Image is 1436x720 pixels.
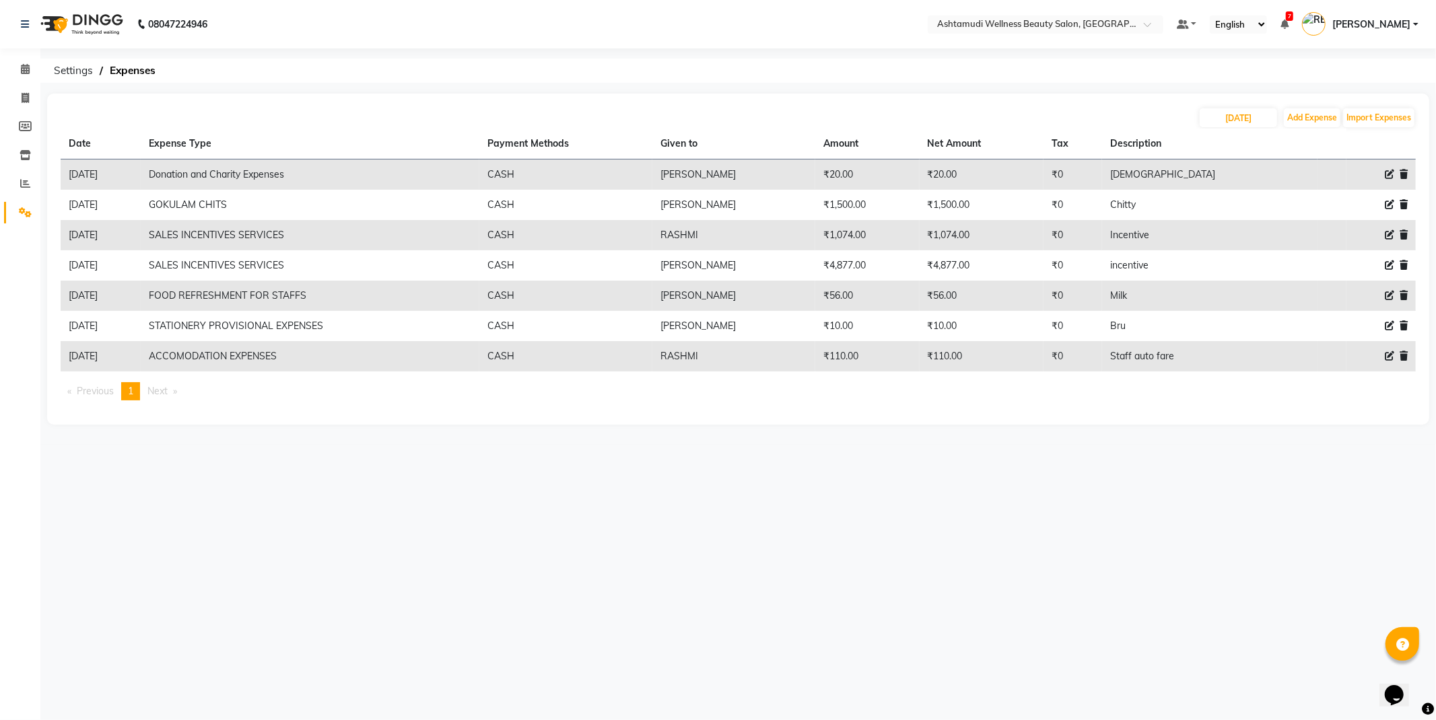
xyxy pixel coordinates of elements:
[920,281,1044,311] td: ₹56.00
[479,129,653,159] th: Payment Methods
[815,159,920,190] td: ₹20.00
[1102,190,1318,220] td: Chitty
[1044,159,1102,190] td: ₹0
[652,220,815,250] td: RASHMI
[652,250,815,281] td: [PERSON_NAME]
[920,341,1044,371] td: ₹110.00
[141,250,479,281] td: SALES INCENTIVES SERVICES
[920,159,1044,190] td: ₹20.00
[61,250,141,281] td: [DATE]
[61,129,141,159] th: Date
[920,311,1044,341] td: ₹10.00
[920,250,1044,281] td: ₹4,877.00
[1102,311,1318,341] td: Bru
[652,341,815,371] td: RASHMI
[479,159,653,190] td: CASH
[61,382,1416,400] nav: Pagination
[1102,341,1318,371] td: Staff auto fare
[77,385,114,397] span: Previous
[141,190,479,220] td: GOKULAM CHITS
[1102,220,1318,250] td: Incentive
[1286,11,1293,21] span: 7
[1343,108,1414,127] button: Import Expenses
[147,385,168,397] span: Next
[61,190,141,220] td: [DATE]
[61,281,141,311] td: [DATE]
[920,190,1044,220] td: ₹1,500.00
[34,5,127,43] img: logo
[815,250,920,281] td: ₹4,877.00
[1332,17,1410,32] span: [PERSON_NAME]
[815,341,920,371] td: ₹110.00
[61,159,141,190] td: [DATE]
[61,311,141,341] td: [DATE]
[1044,281,1102,311] td: ₹0
[920,220,1044,250] td: ₹1,074.00
[479,190,653,220] td: CASH
[1284,108,1340,127] button: Add Expense
[815,220,920,250] td: ₹1,074.00
[920,129,1044,159] th: Net Amount
[141,311,479,341] td: STATIONERY PROVISIONAL EXPENSES
[652,311,815,341] td: [PERSON_NAME]
[652,190,815,220] td: [PERSON_NAME]
[1102,129,1318,159] th: Description
[652,129,815,159] th: Given to
[1379,666,1423,707] iframe: chat widget
[479,250,653,281] td: CASH
[128,385,133,397] span: 1
[652,281,815,311] td: [PERSON_NAME]
[148,5,207,43] b: 08047224946
[479,341,653,371] td: CASH
[141,220,479,250] td: SALES INCENTIVES SERVICES
[1044,311,1102,341] td: ₹0
[479,281,653,311] td: CASH
[815,281,920,311] td: ₹56.00
[652,159,815,190] td: [PERSON_NAME]
[141,159,479,190] td: Donation and Charity Expenses
[61,220,141,250] td: [DATE]
[1102,250,1318,281] td: incentive
[1044,250,1102,281] td: ₹0
[1044,129,1102,159] th: Tax
[1102,159,1318,190] td: [DEMOGRAPHIC_DATA]
[103,59,162,83] span: Expenses
[1302,12,1326,36] img: RENO GEORGE
[1044,220,1102,250] td: ₹0
[141,281,479,311] td: FOOD REFRESHMENT FOR STAFFS
[141,341,479,371] td: ACCOMODATION EXPENSES
[1044,190,1102,220] td: ₹0
[479,311,653,341] td: CASH
[815,129,920,159] th: Amount
[141,129,479,159] th: Expense Type
[47,59,100,83] span: Settings
[815,190,920,220] td: ₹1,500.00
[479,220,653,250] td: CASH
[1102,281,1318,311] td: Milk
[1280,18,1289,30] a: 7
[61,341,141,371] td: [DATE]
[1200,108,1277,127] input: PLACEHOLDER.DATE
[1044,341,1102,371] td: ₹0
[815,311,920,341] td: ₹10.00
